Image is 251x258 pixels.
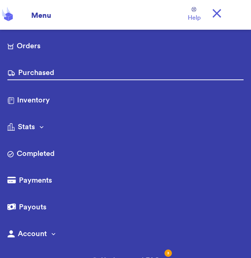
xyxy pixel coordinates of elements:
[7,41,244,53] a: Orders
[7,175,244,187] a: Payments
[27,6,51,21] div: Menu
[7,95,244,107] a: Inventory
[188,13,201,22] span: Help
[7,68,244,80] a: Purchased
[7,122,244,134] button: Stats
[7,229,244,241] button: Account
[164,249,172,257] div: 3
[7,202,244,214] a: Payouts
[188,7,201,22] a: Help
[7,148,244,160] a: Completed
